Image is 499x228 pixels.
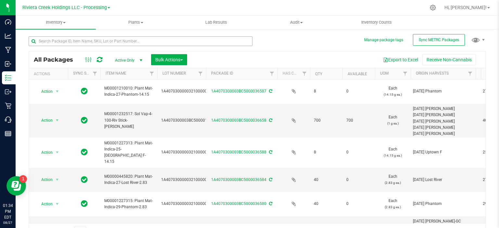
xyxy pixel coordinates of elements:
[314,117,339,124] span: 700
[211,150,266,154] a: 1A4070300003BC5000036588
[104,198,153,210] span: M00001227315: Plant Mat-Indica-29-Phantom-2.83
[379,152,407,159] p: (14.15 g ea.)
[352,19,401,25] span: Inventory Counts
[379,85,407,98] span: Each
[413,112,474,118] div: [DATE] [PERSON_NAME]
[268,89,272,93] span: Sync from Compliance System
[53,175,61,184] span: select
[53,87,61,96] span: select
[16,16,96,29] a: Inventory
[211,71,233,76] a: Package ID
[268,150,272,154] span: Sync from Compliance System
[34,72,65,76] div: Actions
[337,16,417,29] a: Inventory Counts
[413,201,474,207] div: [DATE] Phantom
[5,47,11,53] inline-svg: Manufacturing
[22,5,107,10] span: Riviera Creek Holdings LLC - Processing
[35,87,53,96] span: Action
[211,89,266,93] a: 1A4070300003BC5000036587
[346,149,371,155] span: 0
[268,177,272,182] span: Sync from Compliance System
[195,68,206,79] a: Filter
[379,146,407,159] span: Each
[5,19,11,25] inline-svg: Dashboard
[104,174,153,186] span: M00000445820: Plant Mat-Indica-27-Lost River-2.83
[35,116,53,125] span: Action
[413,118,474,125] div: [DATE] [PERSON_NAME]
[35,148,53,157] span: Action
[413,106,474,112] div: [DATE] [PERSON_NAME]
[211,118,266,123] a: 1A4070300003BC5000036658
[268,118,272,123] span: Sync from Compliance System
[5,61,11,67] inline-svg: Inbound
[364,37,403,43] button: Manage package tags
[465,68,476,79] a: Filter
[379,54,422,65] button: Export to Excel
[96,19,176,25] span: Plants
[73,71,98,76] a: Sync Status
[314,88,339,94] span: 8
[19,175,27,183] iframe: Resource center unread badge
[315,72,322,76] a: Qty
[256,16,337,29] a: Audit
[3,203,13,220] p: 01:34 PM EDT
[5,75,11,81] inline-svg: Inventory
[346,88,371,94] span: 0
[379,204,407,210] p: (2.83 g ea.)
[211,177,266,182] a: 1A4070300003BC5000036584
[81,199,88,208] span: In Sync
[6,176,26,196] iframe: Resource center
[299,68,310,79] a: Filter
[155,57,183,62] span: Bulk Actions
[419,38,459,42] span: Sync METRC Packages
[348,72,367,76] a: Available
[29,36,252,46] input: Search Package ID, Item Name, SKU, Lot or Part Number...
[104,85,153,98] span: M00001210010: Plant Mat-Indica-27-Phantom-14.15
[53,148,61,157] span: select
[104,111,153,130] span: M00001232517: Sol Vap-4-100-Riv Stick-[PERSON_NAME]
[53,116,61,125] span: select
[277,68,310,79] th: Has COA
[161,177,216,183] span: 1A4070300000321000000864
[379,114,407,126] span: Each
[380,71,389,76] a: UOM
[5,116,11,123] inline-svg: Call Center
[161,201,216,207] span: 1A4070300000321000000962
[35,199,53,209] span: Action
[379,91,407,98] p: (14.15 g ea.)
[314,177,339,183] span: 40
[81,116,88,125] span: In Sync
[5,89,11,95] inline-svg: Outbound
[5,33,11,39] inline-svg: Analytics
[444,5,487,10] span: Hi, [PERSON_NAME]!
[413,149,474,155] div: [DATE] Uptown F
[104,140,153,165] span: M00001227313: Plant Mat-Indica-25-[GEOGRAPHIC_DATA] F-14.15
[35,175,53,184] span: Action
[53,199,61,209] span: select
[346,177,371,183] span: 0
[147,68,157,79] a: Filter
[346,201,371,207] span: 0
[211,201,266,206] a: 1A4070300003BC5000036580
[413,125,474,131] div: [DATE] [PERSON_NAME]
[176,16,256,29] a: Lab Results
[413,218,474,224] div: [DATE] [PERSON_NAME]-GC
[379,198,407,210] span: Each
[379,120,407,126] p: (1 g ea.)
[422,54,476,65] button: Receive Non-Cannabis
[413,131,474,137] div: [DATE] [PERSON_NAME]
[429,5,437,11] div: Manage settings
[314,149,339,155] span: 8
[16,19,96,25] span: Inventory
[151,54,187,65] button: Bulk Actions
[197,19,236,25] span: Lab Results
[413,177,474,183] div: [DATE] Lost River
[379,180,407,186] p: (2.83 g ea.)
[267,68,277,79] a: Filter
[400,68,411,79] a: Filter
[257,19,336,25] span: Audit
[413,88,474,94] div: [DATE] Phantom
[81,87,88,96] span: In Sync
[161,117,216,124] span: 1A4070300003BC5000015907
